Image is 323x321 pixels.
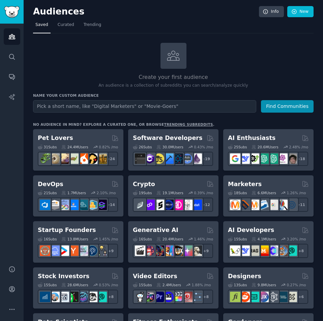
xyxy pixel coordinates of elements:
[81,20,104,33] a: Trending
[258,153,269,164] img: chatgpt_promptDesign
[104,152,118,166] div: + 24
[163,292,174,302] img: VideoEditors
[38,191,57,195] div: 21 Sub s
[192,153,202,164] img: elixir
[87,245,97,256] img: Entrepreneurship
[68,245,79,256] img: ycombinator
[55,20,77,33] a: Curated
[258,200,269,210] img: Emailmarketing
[287,245,297,256] img: AIDevelopersSociety
[268,153,278,164] img: chatgpt_prompts_
[252,283,276,287] div: 9.8M Users
[287,237,306,241] div: 3.20 % /mo
[277,153,288,164] img: OpenAIDev
[135,292,145,302] img: gopro
[192,200,202,210] img: defi_
[268,292,278,302] img: userexperience
[258,292,269,302] img: UXDesign
[228,237,247,241] div: 15 Sub s
[228,180,262,188] h2: Marketers
[173,200,183,210] img: defiblockchain
[49,245,60,256] img: SaaS
[239,200,250,210] img: bigseo
[49,292,60,302] img: ValueInvesting
[87,292,97,302] img: swingtrading
[38,272,89,281] h2: Stock Investors
[133,134,202,142] h2: Software Developers
[192,245,202,256] img: DreamBooth
[230,292,240,302] img: typography
[277,245,288,256] img: llmops
[228,283,247,287] div: 13 Sub s
[294,244,308,258] div: + 8
[33,6,259,17] h2: Audiences
[154,200,164,210] img: ethstaker
[287,153,297,164] img: ArtificalIntelligence
[135,245,145,256] img: aivideo
[38,283,57,287] div: 15 Sub s
[249,292,259,302] img: UI_Design
[287,6,314,18] a: New
[33,83,314,89] p: An audience is a collection of subreddits you can search/analyze quickly
[4,6,20,18] img: GummySearch logo
[287,283,306,287] div: 0.27 % /mo
[59,292,69,302] img: Forex
[199,198,213,212] div: + 12
[259,6,284,18] a: Info
[277,200,288,210] img: MarketingResearch
[99,145,118,149] div: 0.82 % /mo
[33,100,256,113] input: Pick a short name, like "Digital Marketers" or "Movie-Goers"
[84,22,101,28] span: Trending
[144,153,155,164] img: csharp
[135,200,145,210] img: ethfinance
[49,200,60,210] img: AWS_Certified_Experts
[228,191,247,195] div: 18 Sub s
[68,292,79,302] img: Trading
[78,245,88,256] img: indiehackers
[258,245,269,256] img: MistralAI
[59,200,69,210] img: Docker_DevOps
[104,290,118,304] div: + 8
[49,153,60,164] img: ballpython
[182,292,193,302] img: Youtubevideo
[163,153,174,164] img: iOSProgramming
[156,191,183,195] div: 19.1M Users
[239,153,250,164] img: DeepSeek
[294,198,308,212] div: + 11
[40,245,50,256] img: EntrepreneurRideAlong
[59,245,69,256] img: startup
[133,237,152,241] div: 16 Sub s
[133,226,178,234] h2: Generative AI
[154,153,164,164] img: learnjavascript
[199,290,213,304] div: + 8
[228,272,261,281] h2: Designers
[40,200,50,210] img: azuredevops
[228,145,247,149] div: 25 Sub s
[38,226,96,234] h2: Startup Founders
[173,153,183,164] img: reactnative
[133,145,152,149] div: 26 Sub s
[249,245,259,256] img: Rag
[61,191,86,195] div: 1.7M Users
[61,145,88,149] div: 24.4M Users
[294,152,308,166] div: + 18
[252,145,278,149] div: 20.6M Users
[287,191,306,195] div: 1.26 % /mo
[68,200,79,210] img: DevOpsLinks
[133,283,152,287] div: 15 Sub s
[194,191,213,195] div: 0.39 % /mo
[68,153,79,164] img: turtle
[38,145,57,149] div: 31 Sub s
[230,200,240,210] img: content_marketing
[173,292,183,302] img: finalcutpro
[104,244,118,258] div: + 9
[33,122,214,127] div: No audience in mind? Explore a curated one, or browse .
[96,245,107,256] img: growmybusiness
[87,153,97,164] img: PetAdvice
[261,100,314,113] button: Find Communities
[164,122,213,126] a: trending subreddits
[133,191,152,195] div: 19 Sub s
[61,237,88,241] div: 13.8M Users
[156,145,183,149] div: 30.0M Users
[199,244,213,258] div: + 9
